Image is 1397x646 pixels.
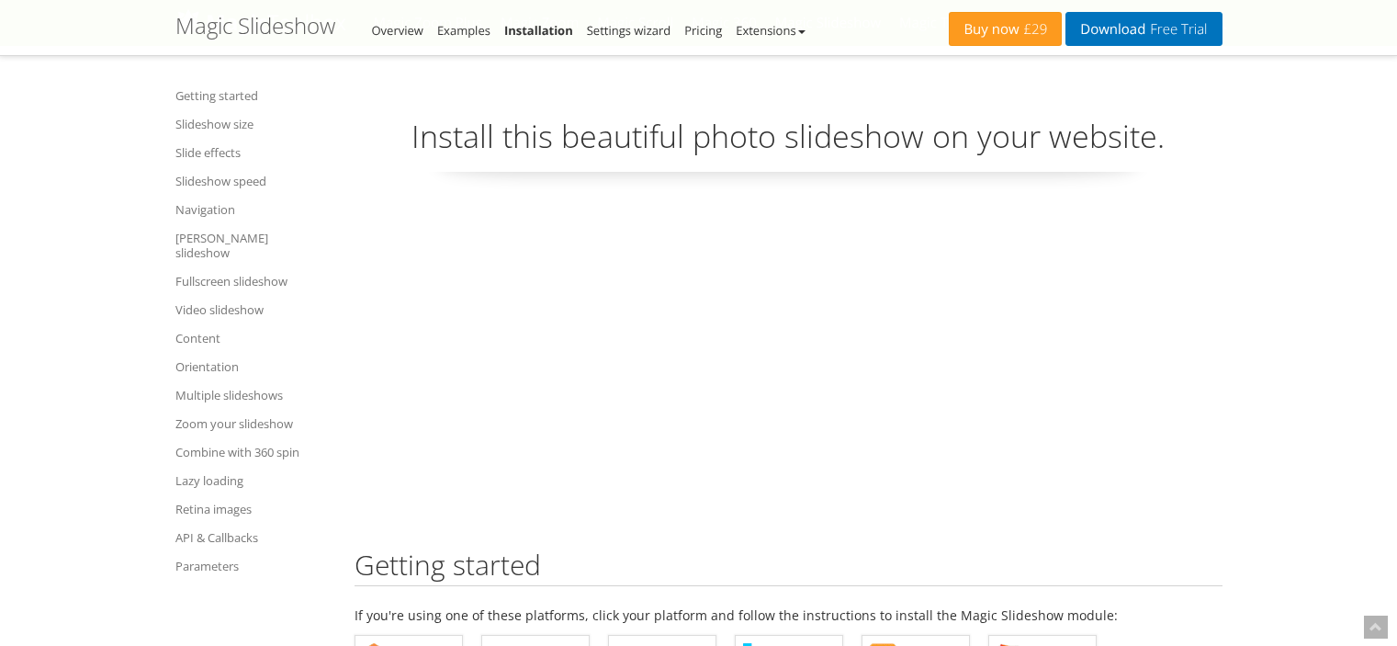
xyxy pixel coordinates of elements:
[949,12,1062,46] a: Buy now£29
[175,356,332,378] a: Orientation
[175,198,332,221] a: Navigation
[175,227,332,264] a: [PERSON_NAME] slideshow
[355,550,1222,586] h2: Getting started
[175,142,332,164] a: Slide effects
[355,605,1222,626] p: If you're using one of these platforms, click your platform and follow the instructions to instal...
[175,113,332,135] a: Slideshow size
[504,22,573,39] a: Installation
[736,22,805,39] a: Extensions
[175,413,332,435] a: Zoom your slideshow
[175,270,332,292] a: Fullscreen slideshow
[175,498,332,520] a: Retina images
[1020,22,1048,37] span: £29
[175,470,332,492] a: Lazy loading
[175,299,332,321] a: Video slideshow
[175,441,332,463] a: Combine with 360 spin
[372,22,423,39] a: Overview
[684,22,722,39] a: Pricing
[1145,22,1207,37] span: Free Trial
[437,22,490,39] a: Examples
[355,115,1222,173] p: Install this beautiful photo slideshow on your website.
[175,527,332,549] a: API & Callbacks
[175,327,332,349] a: Content
[175,14,335,38] h1: Magic Slideshow
[1065,12,1222,46] a: DownloadFree Trial
[175,170,332,192] a: Slideshow speed
[175,384,332,406] a: Multiple slideshows
[175,85,332,107] a: Getting started
[175,555,332,577] a: Parameters
[587,22,671,39] a: Settings wizard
